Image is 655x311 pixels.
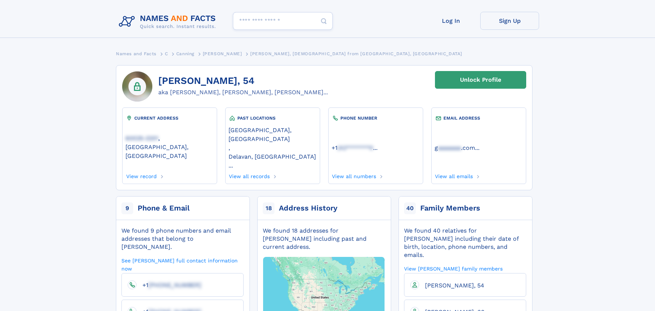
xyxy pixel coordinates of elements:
a: C [165,49,168,58]
input: search input [233,12,333,30]
div: PAST LOCATIONS [229,114,317,122]
a: +1[PHONE_NUMBER] [137,281,201,288]
div: Family Members [420,203,480,213]
span: 9 [121,202,133,214]
a: ... [435,144,523,151]
a: View all records [229,171,270,179]
a: View all emails [435,171,473,179]
img: Logo Names and Facts [116,12,222,32]
div: Unlock Profile [460,71,501,88]
div: PHONE NUMBER [332,114,420,122]
a: [GEOGRAPHIC_DATA], [GEOGRAPHIC_DATA] [229,126,317,142]
a: View [PERSON_NAME] family members [404,265,503,272]
div: , [229,122,317,171]
div: We found 9 phone numbers and email addresses that belong to [PERSON_NAME]. [121,227,244,251]
div: aka [PERSON_NAME], [PERSON_NAME], [PERSON_NAME]... [158,88,328,97]
a: 60025-2201, [GEOGRAPHIC_DATA], [GEOGRAPHIC_DATA] [125,134,214,159]
a: [PERSON_NAME] [203,49,242,58]
a: View record [125,171,157,179]
div: CURRENT ADDRESS [125,114,214,122]
span: aaaaaaa [438,144,461,151]
a: View all numbers [332,171,376,179]
span: [PERSON_NAME], [DEMOGRAPHIC_DATA] from [GEOGRAPHIC_DATA], [GEOGRAPHIC_DATA] [250,51,462,56]
a: [PERSON_NAME], 54 [419,282,484,289]
div: Address History [279,203,337,213]
span: 40 [404,202,416,214]
button: Search Button [315,12,333,30]
a: Names and Facts [116,49,156,58]
span: 18 [263,202,275,214]
div: We found 18 addresses for [PERSON_NAME] including past and current address. [263,227,385,251]
a: gaaaaaaa.com [435,144,475,151]
a: ... [229,162,317,169]
a: Unlock Profile [435,71,526,89]
span: [PHONE_NUMBER] [148,282,201,289]
a: Canning [176,49,194,58]
div: We found 40 relatives for [PERSON_NAME] including their date of birth, location, phone numbers, a... [404,227,526,259]
span: [PERSON_NAME] [203,51,242,56]
span: Canning [176,51,194,56]
a: Delavan, [GEOGRAPHIC_DATA] [229,152,316,160]
div: Phone & Email [138,203,190,213]
a: ... [332,144,420,151]
a: Log In [421,12,480,30]
h1: [PERSON_NAME], 54 [158,75,328,86]
div: EMAIL ADDRESS [435,114,523,122]
span: 60025-2201 [125,135,158,142]
span: C [165,51,168,56]
a: Sign Up [480,12,539,30]
span: [PERSON_NAME], 54 [425,282,484,289]
a: See [PERSON_NAME] full contact information now [121,257,244,272]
